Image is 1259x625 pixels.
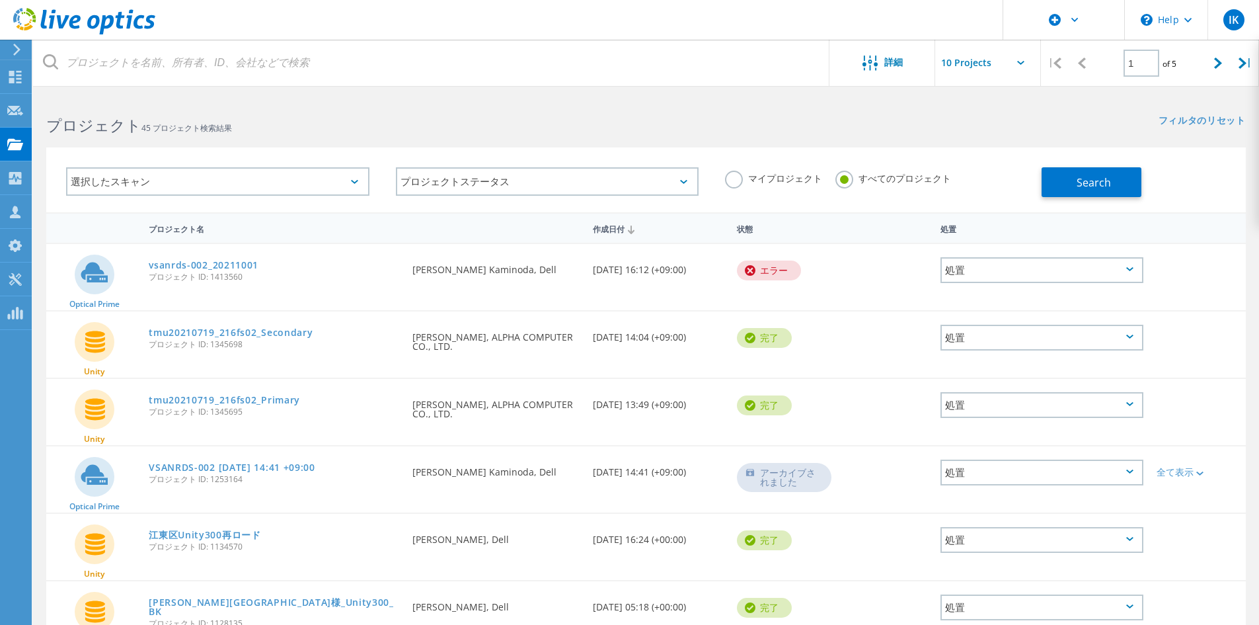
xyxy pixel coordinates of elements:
[33,40,830,86] input: プロジェクトを名前、所有者、ID、会社などで検索
[940,527,1143,553] div: 処置
[149,476,399,483] span: プロジェクト ID: 1253164
[46,114,141,136] b: プロジェクト
[1159,116,1246,127] a: フィルタのリセット
[1232,40,1259,87] div: |
[586,312,730,355] div: [DATE] 14:04 (+09:00)
[1077,175,1111,190] span: Search
[940,460,1143,485] div: 処置
[737,598,792,618] div: 完了
[406,446,586,490] div: [PERSON_NAME] Kaminoda, Dell
[737,463,831,492] div: アーカイブされました
[406,244,586,288] div: [PERSON_NAME] Kaminoda, Dell
[737,396,792,415] div: 完了
[149,408,399,416] span: プロジェクト ID: 1345695
[940,595,1143,620] div: 処置
[940,257,1143,283] div: 処置
[835,171,951,183] label: すべてのプロジェクト
[396,167,699,196] div: プロジェクトステータス
[142,216,406,240] div: プロジェクト名
[1042,167,1141,197] button: Search
[1141,14,1153,26] svg: \n
[406,312,586,364] div: [PERSON_NAME], ALPHA COMPUTER CO., LTD.
[84,435,104,443] span: Unity
[586,379,730,423] div: [DATE] 13:49 (+09:00)
[406,379,586,432] div: [PERSON_NAME], ALPHA COMPUTER CO., LTD.
[737,530,792,550] div: 完了
[149,328,313,337] a: tmu20210719_216fs02_Secondary
[1163,58,1176,69] span: of 5
[1229,15,1239,25] span: IK
[1041,40,1068,87] div: |
[737,328,792,348] div: 完了
[149,341,399,349] span: プロジェクト ID: 1345698
[1157,468,1239,477] div: 全て表示
[737,261,801,280] div: エラー
[149,530,261,540] a: 江東区Unity300再ロード
[586,244,730,288] div: [DATE] 16:12 (+09:00)
[69,300,120,308] span: Optical Prime
[149,273,399,281] span: プロジェクト ID: 1413560
[586,216,730,241] div: 作成日付
[149,261,258,270] a: vsanrds-002_20211001
[69,503,120,511] span: Optical Prime
[730,216,838,240] div: 状態
[406,514,586,558] div: [PERSON_NAME], Dell
[84,570,104,578] span: Unity
[586,581,730,625] div: [DATE] 05:18 (+00:00)
[149,396,300,405] a: tmu20210719_216fs02_Primary
[934,216,1150,240] div: 処置
[84,368,104,376] span: Unity
[149,463,315,472] a: VSANRDS-002 [DATE] 14:41 +09:00
[149,598,399,616] a: [PERSON_NAME][GEOGRAPHIC_DATA]様_Unity300_BK
[725,171,822,183] label: マイプロジェクト
[940,392,1143,418] div: 処置
[149,543,399,551] span: プロジェクト ID: 1134570
[586,514,730,558] div: [DATE] 16:24 (+00:00)
[406,581,586,625] div: [PERSON_NAME], Dell
[884,58,903,67] span: 詳細
[141,122,232,134] span: 45 プロジェクト検索結果
[586,446,730,490] div: [DATE] 14:41 (+09:00)
[940,325,1143,351] div: 処置
[66,167,369,196] div: 選択したスキャン
[13,28,155,37] a: Live Optics Dashboard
